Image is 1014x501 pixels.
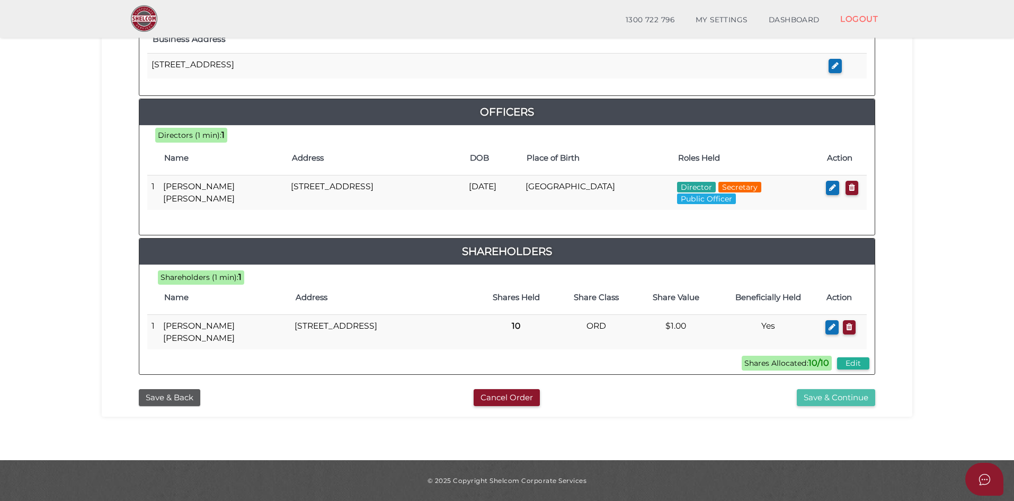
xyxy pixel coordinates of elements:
[721,293,816,302] h4: Beneficially Held
[827,154,861,163] h4: Action
[290,315,476,349] td: [STREET_ADDRESS]
[110,476,904,485] div: © 2025 Copyright Shelcom Corporate Services
[147,175,159,210] td: 1
[292,154,459,163] h4: Address
[797,389,875,407] button: Save & Continue
[470,154,516,163] h4: DOB
[716,315,821,349] td: Yes
[164,293,285,302] h4: Name
[474,389,540,407] button: Cancel Order
[158,130,221,140] span: Directors (1 min):
[164,154,281,163] h4: Name
[636,315,716,349] td: $1.00
[685,10,758,31] a: MY SETTINGS
[221,130,225,140] b: 1
[521,175,673,210] td: [GEOGRAPHIC_DATA]
[147,54,824,78] td: [STREET_ADDRESS]
[677,182,716,192] span: Director
[296,293,470,302] h4: Address
[139,389,200,407] button: Save & Back
[677,194,736,204] span: Public Officer
[238,272,242,282] b: 1
[465,175,521,210] td: [DATE]
[562,293,630,302] h4: Share Class
[830,8,888,30] a: LOGOUT
[287,175,465,210] td: [STREET_ADDRESS]
[159,315,290,349] td: [PERSON_NAME] [PERSON_NAME]
[808,358,829,368] b: 10/10
[615,10,685,31] a: 1300 722 796
[826,293,861,302] h4: Action
[527,154,668,163] h4: Place of Birth
[139,243,875,260] a: Shareholders
[147,25,824,54] th: Business Address
[837,357,869,370] button: Edit
[758,10,830,31] a: DASHBOARD
[139,103,875,120] a: Officers
[718,182,761,192] span: Secretary
[965,463,1003,496] button: Open asap
[556,315,636,349] td: ORD
[159,175,287,210] td: [PERSON_NAME] [PERSON_NAME]
[481,293,551,302] h4: Shares Held
[742,356,832,371] span: Shares Allocated:
[642,293,710,302] h4: Share Value
[678,154,816,163] h4: Roles Held
[147,315,159,349] td: 1
[161,273,238,282] span: Shareholders (1 min):
[512,321,520,331] b: 10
